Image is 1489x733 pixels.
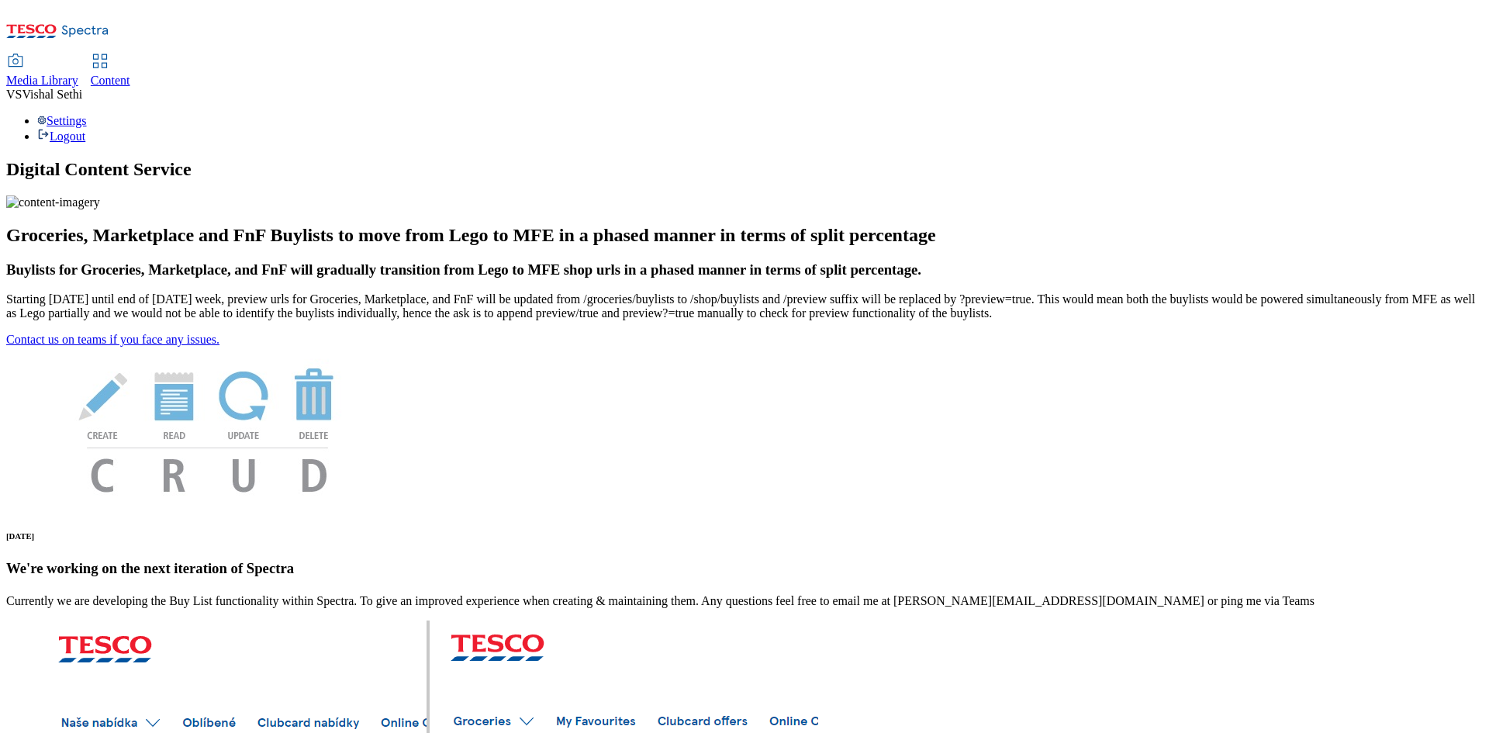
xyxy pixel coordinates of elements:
[6,347,409,509] img: News Image
[6,55,78,88] a: Media Library
[6,195,100,209] img: content-imagery
[6,333,219,346] a: Contact us on teams if you face any issues.
[6,531,1483,541] h6: [DATE]
[6,74,78,87] span: Media Library
[6,594,1483,608] p: Currently we are developing the Buy List functionality within Spectra. To give an improved experi...
[37,130,85,143] a: Logout
[91,74,130,87] span: Content
[37,114,87,127] a: Settings
[6,292,1483,320] p: Starting [DATE] until end of [DATE] week, preview urls for Groceries, Marketplace, and FnF will b...
[91,55,130,88] a: Content
[6,159,1483,180] h1: Digital Content Service
[6,560,1483,577] h3: We're working on the next iteration of Spectra
[22,88,82,101] span: Vishal Sethi
[6,88,22,101] span: VS
[6,225,1483,246] h2: Groceries, Marketplace and FnF Buylists to move from Lego to MFE in a phased manner in terms of s...
[6,261,1483,278] h3: Buylists for Groceries, Marketplace, and FnF will gradually transition from Lego to MFE shop urls...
